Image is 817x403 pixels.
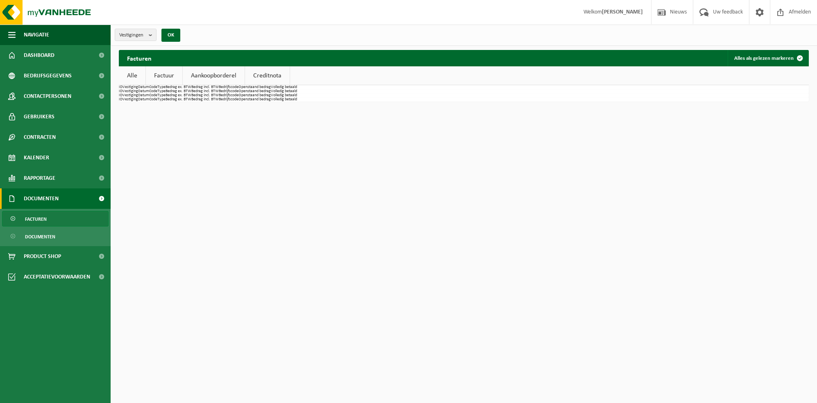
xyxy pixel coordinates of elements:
[24,188,59,209] span: Documenten
[138,89,149,93] th: Datum
[138,97,149,102] th: Datum
[149,85,157,89] th: Code
[183,66,245,85] a: Aankoopborderel
[219,97,238,102] th: Bedrijfscode
[157,85,166,89] th: Type
[24,25,49,45] span: Navigatie
[149,93,157,97] th: Code
[149,89,157,93] th: Code
[24,86,71,106] span: Contactpersonen
[138,93,149,97] th: Datum
[119,50,160,66] h2: Facturen
[271,89,297,93] th: Volledig betaald
[161,29,180,42] button: OK
[238,97,271,102] th: Openstaand bedrag
[149,97,157,102] th: Code
[123,97,138,102] th: Vestiging
[245,66,290,85] a: Creditnota
[119,97,123,102] th: ID
[271,93,297,97] th: Volledig betaald
[123,93,138,97] th: Vestiging
[24,267,90,287] span: Acceptatievoorwaarden
[119,66,145,85] a: Alle
[238,89,271,93] th: Openstaand bedrag
[24,66,72,86] span: Bedrijfsgegevens
[219,89,238,93] th: Bedrijfscode
[146,66,182,85] a: Factuur
[119,93,123,97] th: ID
[138,85,149,89] th: Datum
[24,246,61,267] span: Product Shop
[166,97,191,102] th: Bedrag ex. BTW
[24,106,54,127] span: Gebruikers
[115,29,157,41] button: Vestigingen
[119,85,123,89] th: ID
[238,93,271,97] th: Openstaand bedrag
[157,93,166,97] th: Type
[119,29,145,41] span: Vestigingen
[191,85,219,89] th: Bedrag incl. BTW
[191,93,219,97] th: Bedrag incl. BTW
[271,97,297,102] th: Volledig betaald
[191,97,219,102] th: Bedrag incl. BTW
[24,45,54,66] span: Dashboard
[728,50,808,66] button: Alles als gelezen markeren
[166,89,191,93] th: Bedrag ex. BTW
[157,89,166,93] th: Type
[24,127,56,147] span: Contracten
[166,85,191,89] th: Bedrag ex. BTW
[24,147,49,168] span: Kalender
[2,229,109,244] a: Documenten
[602,9,643,15] strong: [PERSON_NAME]
[123,85,138,89] th: Vestiging
[119,89,123,93] th: ID
[219,85,238,89] th: Bedrijfscode
[219,93,238,97] th: Bedrijfscode
[25,229,55,245] span: Documenten
[123,89,138,93] th: Vestiging
[191,89,219,93] th: Bedrag incl. BTW
[24,168,55,188] span: Rapportage
[166,93,191,97] th: Bedrag ex. BTW
[271,85,297,89] th: Volledig betaald
[2,211,109,226] a: Facturen
[238,85,271,89] th: Openstaand bedrag
[25,211,47,227] span: Facturen
[157,97,166,102] th: Type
